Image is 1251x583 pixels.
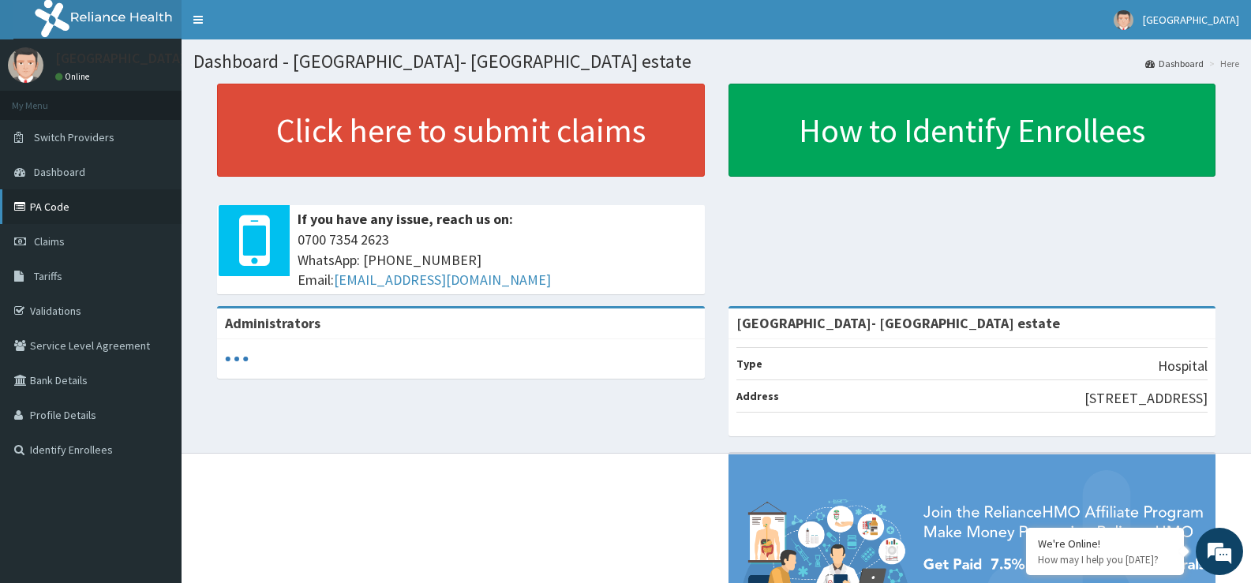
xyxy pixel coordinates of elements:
p: Hospital [1158,356,1208,376]
span: [GEOGRAPHIC_DATA] [1143,13,1239,27]
a: Dashboard [1145,57,1204,70]
img: User Image [8,47,43,83]
a: Online [55,71,93,82]
p: [GEOGRAPHIC_DATA] [55,51,185,65]
b: Type [736,357,762,371]
b: If you have any issue, reach us on: [298,210,513,228]
a: [EMAIL_ADDRESS][DOMAIN_NAME] [334,271,551,289]
strong: [GEOGRAPHIC_DATA]- [GEOGRAPHIC_DATA] estate [736,314,1060,332]
span: Tariffs [34,269,62,283]
p: How may I help you today? [1038,553,1172,566]
a: Click here to submit claims [217,84,705,177]
span: Dashboard [34,165,85,179]
a: How to Identify Enrollees [729,84,1216,177]
h1: Dashboard - [GEOGRAPHIC_DATA]- [GEOGRAPHIC_DATA] estate [193,51,1239,72]
p: [STREET_ADDRESS] [1084,388,1208,409]
b: Address [736,389,779,403]
svg: audio-loading [225,347,249,371]
img: User Image [1114,10,1133,30]
div: We're Online! [1038,536,1172,551]
span: Claims [34,234,65,249]
span: Switch Providers [34,130,114,144]
span: 0700 7354 2623 WhatsApp: [PHONE_NUMBER] Email: [298,230,697,290]
li: Here [1205,57,1239,70]
b: Administrators [225,314,320,332]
